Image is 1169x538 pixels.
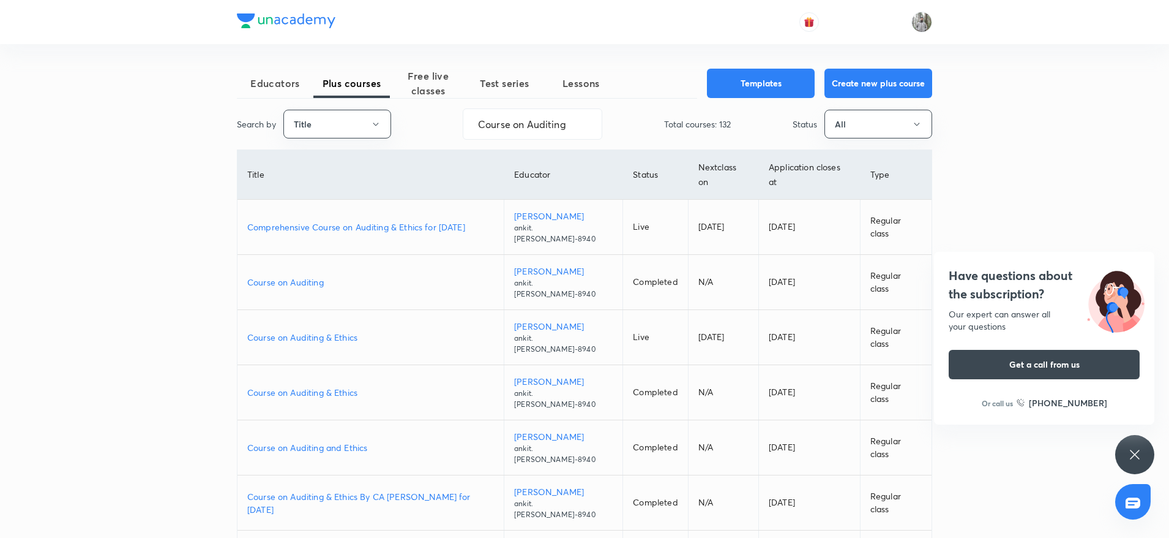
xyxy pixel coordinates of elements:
[759,255,861,310] td: [DATE]
[514,443,613,465] p: ankit.[PERSON_NAME]-8940
[237,76,313,91] span: Educators
[514,430,613,443] p: [PERSON_NAME]
[514,222,613,244] p: ankit.[PERSON_NAME]-8940
[514,333,613,355] p: ankit.[PERSON_NAME]-8940
[799,12,819,32] button: avatar
[688,255,758,310] td: N/A
[623,310,688,365] td: Live
[514,320,613,333] p: [PERSON_NAME]
[237,118,276,131] p: Search by
[860,365,932,420] td: Regular class
[237,13,335,31] a: Company Logo
[514,210,613,244] a: [PERSON_NAME]ankit.[PERSON_NAME]-8940
[759,150,861,200] th: Application closes at
[623,475,688,531] td: Completed
[514,375,613,410] a: [PERSON_NAME]ankit.[PERSON_NAME]-8940
[543,76,619,91] span: Lessons
[514,278,613,300] p: ankit.[PERSON_NAME]-8940
[860,150,932,200] th: Type
[759,475,861,531] td: [DATE]
[514,388,613,410] p: ankit.[PERSON_NAME]-8940
[237,13,335,28] img: Company Logo
[514,485,613,520] a: [PERSON_NAME]ankit.[PERSON_NAME]-8940
[623,420,688,475] td: Completed
[949,350,1140,379] button: Get a call from us
[860,200,932,255] td: Regular class
[949,267,1140,303] h4: Have questions about the subscription?
[759,365,861,420] td: [DATE]
[504,150,623,200] th: Educator
[688,420,758,475] td: N/A
[247,331,494,344] a: Course on Auditing & Ethics
[860,420,932,475] td: Regular class
[860,475,932,531] td: Regular class
[949,308,1140,333] div: Our expert can answer all your questions
[793,118,817,131] p: Status
[982,398,1013,409] p: Or call us
[688,200,758,255] td: [DATE]
[759,420,861,475] td: [DATE]
[623,200,688,255] td: Live
[514,375,613,388] p: [PERSON_NAME]
[514,265,613,278] p: [PERSON_NAME]
[623,150,688,200] th: Status
[247,490,494,516] a: Course on Auditing & Ethics By CA [PERSON_NAME] for [DATE]
[688,150,758,200] th: Next class on
[688,365,758,420] td: N/A
[860,255,932,310] td: Regular class
[911,12,932,32] img: Koushik Dhenki
[804,17,815,28] img: avatar
[1077,267,1154,333] img: ttu_illustration_new.svg
[247,221,494,233] a: Comprehensive Course on Auditing & Ethics for [DATE]
[313,76,390,91] span: Plus courses
[759,200,861,255] td: [DATE]
[514,485,613,498] p: [PERSON_NAME]
[514,498,613,520] p: ankit.[PERSON_NAME]-8940
[707,69,815,98] button: Templates
[514,320,613,355] a: [PERSON_NAME]ankit.[PERSON_NAME]-8940
[860,310,932,365] td: Regular class
[688,310,758,365] td: [DATE]
[824,69,932,98] button: Create new plus course
[514,265,613,300] a: [PERSON_NAME]ankit.[PERSON_NAME]-8940
[390,69,466,98] span: Free live classes
[463,108,602,140] input: Search...
[623,255,688,310] td: Completed
[247,276,494,289] a: Course on Auditing
[237,150,504,200] th: Title
[824,110,932,138] button: All
[1029,396,1107,409] h6: [PHONE_NUMBER]
[514,430,613,465] a: [PERSON_NAME]ankit.[PERSON_NAME]-8940
[466,76,543,91] span: Test series
[664,118,731,131] p: Total courses: 132
[759,310,861,365] td: [DATE]
[688,475,758,531] td: N/A
[247,386,494,399] a: Course on Auditing & Ethics
[623,365,688,420] td: Completed
[283,110,391,138] button: Title
[247,441,494,454] a: Course on Auditing and Ethics
[1017,396,1107,409] a: [PHONE_NUMBER]
[514,210,613,222] p: [PERSON_NAME]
